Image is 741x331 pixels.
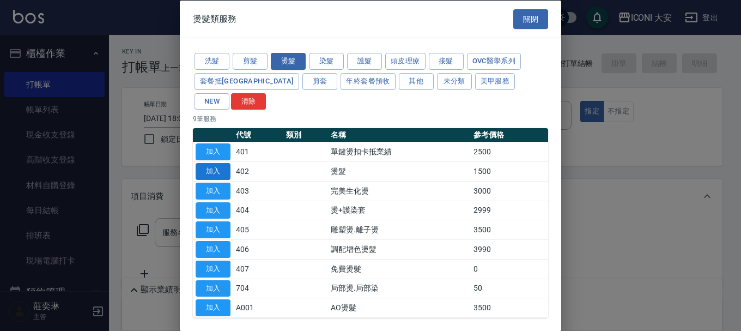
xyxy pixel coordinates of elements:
[471,220,548,239] td: 3500
[196,299,230,316] button: 加入
[233,279,283,298] td: 704
[195,93,229,110] button: NEW
[471,128,548,142] th: 參考價格
[513,9,548,29] button: 關閉
[328,220,471,239] td: 雕塑燙.離子燙
[328,128,471,142] th: 名稱
[328,259,471,279] td: 免費燙髮
[233,239,283,259] td: 406
[341,73,395,89] button: 年終套餐預收
[233,161,283,181] td: 402
[309,53,344,70] button: 染髮
[467,53,521,70] button: ovc醫學系列
[233,220,283,239] td: 405
[328,279,471,298] td: 局部燙.局部染
[196,143,230,160] button: 加入
[471,181,548,201] td: 3000
[196,202,230,219] button: 加入
[471,279,548,298] td: 50
[399,73,434,89] button: 其他
[233,201,283,220] td: 404
[193,13,236,24] span: 燙髮類服務
[328,161,471,181] td: 燙髮
[233,259,283,279] td: 407
[429,53,464,70] button: 接髮
[271,53,306,70] button: 燙髮
[328,201,471,220] td: 燙+護染套
[233,53,268,70] button: 剪髮
[233,128,283,142] th: 代號
[471,298,548,317] td: 3500
[233,181,283,201] td: 403
[328,239,471,259] td: 調配增色燙髮
[471,259,548,279] td: 0
[471,161,548,181] td: 1500
[347,53,382,70] button: 護髮
[196,163,230,180] button: 加入
[302,73,337,89] button: 剪套
[328,181,471,201] td: 完美生化燙
[196,221,230,238] button: 加入
[196,280,230,297] button: 加入
[233,142,283,161] td: 401
[193,114,548,124] p: 9 筆服務
[471,201,548,220] td: 2999
[196,241,230,258] button: 加入
[328,298,471,317] td: AO燙髮
[385,53,426,70] button: 頭皮理療
[196,182,230,199] button: 加入
[233,298,283,317] td: A001
[283,128,328,142] th: 類別
[196,260,230,277] button: 加入
[195,53,229,70] button: 洗髮
[328,142,471,161] td: 單鍵燙扣卡抵業績
[475,73,515,89] button: 美甲服務
[437,73,472,89] button: 未分類
[231,93,266,110] button: 清除
[471,142,548,161] td: 2500
[471,239,548,259] td: 3990
[195,73,299,89] button: 套餐抵[GEOGRAPHIC_DATA]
